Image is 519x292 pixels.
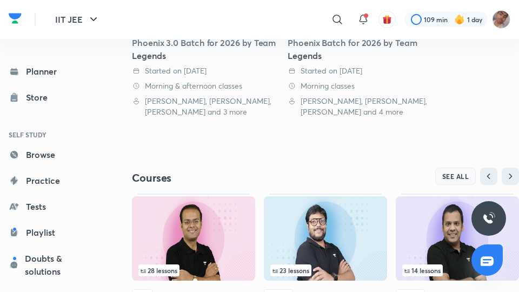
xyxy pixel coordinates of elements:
h4: Courses [132,171,325,185]
button: avatar [378,11,396,28]
span: 14 lessons [404,267,441,274]
img: ttu [482,212,495,225]
div: Vineet Loomba, Brijesh Jindal, Pankaj Singh and 4 more [288,96,435,117]
span: 28 lessons [141,267,177,274]
img: Thumbnail [396,196,519,281]
div: Vineet Loomba, Brijesh Jindal, Pankaj Singh and 3 more [132,96,279,117]
img: Thumbnail [264,196,387,281]
img: Company Logo [9,10,22,26]
div: Store [26,91,54,104]
div: Morning classes [288,81,435,91]
div: left [270,264,381,276]
div: infosection [402,264,513,276]
div: Phoenix 3.0 Batch for 2026 by Team Legends [132,36,279,62]
div: Morning & afternoon classes [132,81,279,91]
div: infosection [138,264,249,276]
img: Thumbnail [132,196,255,281]
div: Started on 5 May 2025 [132,65,279,76]
div: Phoenix Batch for 2026 by Team Legends [288,36,435,62]
a: Company Logo [9,10,22,29]
button: IIT JEE [49,9,107,30]
span: SEE ALL [442,172,469,180]
div: left [138,264,249,276]
span: 23 lessons [272,267,309,274]
img: streak [454,14,465,25]
div: infocontainer [402,264,513,276]
div: infocontainer [138,264,249,276]
div: Started on 11 Apr 2025 [288,65,435,76]
button: SEE ALL [435,168,476,185]
div: infocontainer [270,264,381,276]
div: infosection [270,264,381,276]
img: avatar [382,15,392,24]
img: Rahul 2026 [492,10,510,29]
div: left [402,264,513,276]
